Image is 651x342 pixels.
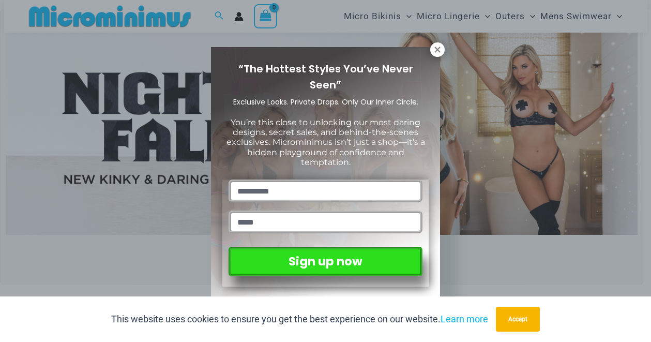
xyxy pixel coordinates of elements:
button: Close [430,42,445,57]
button: Sign up now [229,247,422,276]
span: You’re this close to unlocking our most daring designs, secret sales, and behind-the-scenes exclu... [226,117,425,167]
span: “The Hottest Styles You’ve Never Seen” [238,62,413,92]
p: This website uses cookies to ensure you get the best experience on our website. [111,311,488,327]
a: Learn more [441,314,488,324]
button: Accept [496,307,540,332]
span: Exclusive Looks. Private Drops. Only Our Inner Circle. [233,97,418,107]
